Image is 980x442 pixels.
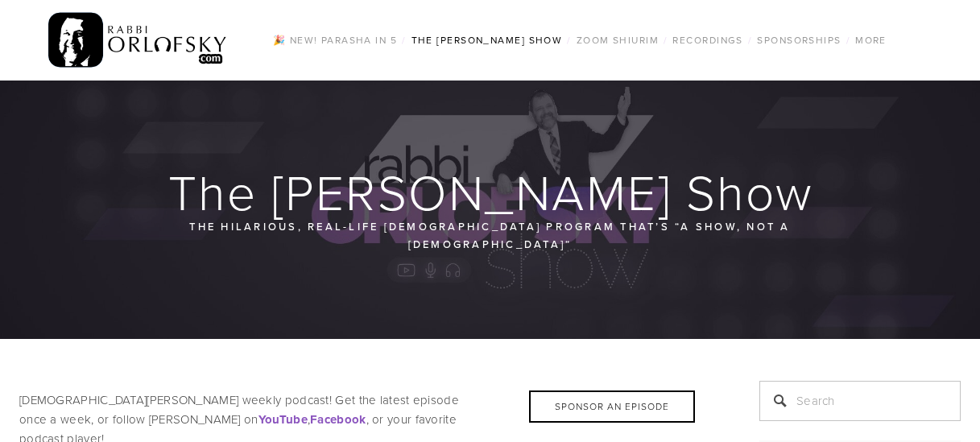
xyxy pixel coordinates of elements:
[572,30,664,51] a: Zoom Shiurim
[310,411,366,428] a: Facebook
[846,33,850,47] span: /
[258,411,308,428] a: YouTube
[529,390,695,423] div: Sponsor an Episode
[19,166,962,217] h1: The [PERSON_NAME] Show
[748,33,752,47] span: /
[402,33,406,47] span: /
[114,217,866,254] p: The hilarious, real-life [DEMOGRAPHIC_DATA] program that’s “a show, not a [DEMOGRAPHIC_DATA]“
[668,30,747,51] a: Recordings
[664,33,668,47] span: /
[759,381,961,421] input: Search
[258,411,308,428] strong: YouTube
[48,9,228,72] img: RabbiOrlofsky.com
[268,30,402,51] a: 🎉 NEW! Parasha in 5
[310,411,366,428] strong: Facebook
[567,33,571,47] span: /
[407,30,568,51] a: The [PERSON_NAME] Show
[850,30,891,51] a: More
[752,30,846,51] a: Sponsorships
